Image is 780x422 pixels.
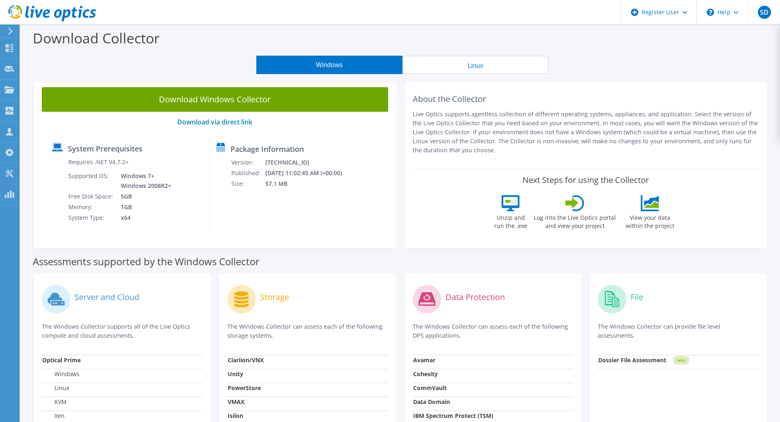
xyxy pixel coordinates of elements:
[231,145,304,153] label: Package Information
[68,144,142,153] label: System Prerequisites
[33,257,260,266] label: Assessments supported by the Windows Collector
[231,157,265,168] td: Version:
[115,171,173,191] td: Windows 7+ Windows 2008R2+
[33,29,160,47] label: Download Collector
[68,202,115,212] td: Memory:
[42,356,81,364] strong: Optical Prime
[68,171,115,191] td: Supported OS:
[228,370,243,378] strong: Unity
[707,9,714,16] svg: \n
[413,94,759,104] h2: About the Collector
[598,322,759,340] p: The Windows Collector can provide file level assessments.
[413,412,493,420] strong: IBM Spectrum Protect (TSM)
[228,398,244,406] strong: VMAX
[231,178,265,189] td: Size:
[68,158,129,166] label: Requires .NET V4.7.2+
[677,358,685,363] tspan: NEW!
[402,56,549,74] button: Linux
[413,110,759,155] p: Live Optics supports agentless collection of different operating systems, appliances, and applica...
[177,117,252,126] a: Download via direct link
[522,175,649,185] label: Next Steps for using the Collector
[534,211,616,230] label: Log into the Live Optics portal and view your project
[231,168,265,178] td: Published:
[68,191,115,202] td: Free Disk Space:
[265,178,353,189] td: 57.1 MB
[228,356,264,364] strong: Clariion/VNX
[260,293,289,301] label: Storage
[42,370,79,378] label: Windows
[42,384,69,392] label: Linux
[115,212,173,223] td: x64
[445,293,505,301] label: Data Protection
[75,293,139,301] label: Server and Cloud
[265,168,353,178] td: [DATE] 11:02:45 AM (+00:00)
[413,384,447,392] strong: CommVault
[598,356,666,364] strong: Dossier File Assessment
[413,398,450,406] strong: Data Domain
[228,384,261,392] strong: PowerStore
[492,211,529,230] label: Unzip and run the .exe
[115,191,173,202] td: 5GB
[413,322,574,340] p: The Windows Collector can assess each of the following DPS applications.
[115,202,173,212] td: 1GB
[256,56,402,74] button: Windows
[413,356,435,364] strong: Avamar
[228,412,243,420] strong: Isilon
[758,6,771,19] span: SD
[631,293,643,301] label: File
[620,211,679,230] label: View your data within the project
[227,322,388,340] p: The Windows Collector can assess each of the following storage systems.
[68,212,115,223] td: System Type:
[42,322,203,340] p: The Windows Collector supports all of the Live Optics compute and cloud assessments.
[265,157,353,168] td: [TECHNICAL_ID]
[413,370,438,378] strong: Cohesity
[42,412,65,420] label: Xen
[42,87,388,112] a: Download Windows Collector
[42,398,67,406] label: KVM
